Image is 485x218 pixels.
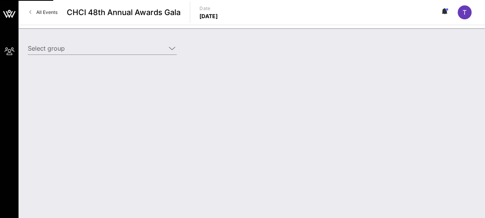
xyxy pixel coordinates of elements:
[25,6,62,19] a: All Events
[199,5,218,12] p: Date
[199,12,218,20] p: [DATE]
[36,9,57,15] span: All Events
[67,7,181,18] span: CHCI 48th Annual Awards Gala
[463,9,466,16] span: T
[458,5,471,19] div: T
